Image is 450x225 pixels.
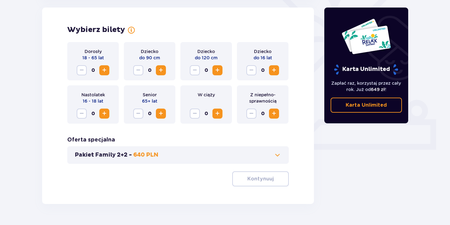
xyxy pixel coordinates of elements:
button: Zmniejsz [133,65,143,75]
p: Dziecko [141,48,158,55]
span: 0 [145,65,155,75]
button: Zmniejsz [77,109,87,119]
button: Zmniejsz [190,109,200,119]
p: Pakiet Family 2+2 - [75,151,132,159]
span: 0 [201,109,211,119]
p: Z niepełno­sprawnością [242,92,283,104]
p: 640 PLN [133,151,158,159]
p: do 90 cm [139,55,160,61]
button: Zwiększ [212,109,222,119]
p: Karta Unlimited [346,102,387,109]
h2: Wybierz bilety [67,25,125,35]
button: Zmniejsz [246,109,256,119]
p: Senior [143,92,157,98]
button: Zmniejsz [77,65,87,75]
span: 0 [145,109,155,119]
button: Zwiększ [212,65,222,75]
button: Pakiet Family 2+2 -640 PLN [75,151,281,159]
span: 649 zł [371,87,385,92]
p: do 120 cm [195,55,217,61]
button: Zwiększ [156,65,166,75]
p: Nastolatek [81,92,105,98]
p: Dziecko [254,48,272,55]
button: Zmniejsz [246,65,256,75]
span: 0 [88,109,98,119]
p: Dorosły [85,48,102,55]
p: 18 - 65 lat [82,55,104,61]
button: Zwiększ [269,65,279,75]
span: 0 [258,109,268,119]
button: Zwiększ [269,109,279,119]
p: Dziecko [197,48,215,55]
span: 0 [258,65,268,75]
button: Zmniejsz [133,109,143,119]
span: 0 [88,65,98,75]
p: Kontynuuj [247,175,274,182]
button: Zwiększ [156,109,166,119]
p: do 16 lat [254,55,272,61]
img: Dwie karty całoroczne do Suntago z napisem 'UNLIMITED RELAX', na białym tle z tropikalnymi liśćmi... [341,18,391,55]
span: 0 [201,65,211,75]
button: Kontynuuj [232,171,289,186]
p: W ciąży [198,92,215,98]
button: Zwiększ [99,109,109,119]
p: 65+ lat [142,98,157,104]
button: Zwiększ [99,65,109,75]
p: Karta Unlimited [333,64,399,75]
button: Zmniejsz [190,65,200,75]
p: 16 - 18 lat [83,98,103,104]
a: Karta Unlimited [331,98,402,113]
p: Zapłać raz, korzystaj przez cały rok. Już od ! [331,80,402,93]
h3: Oferta specjalna [67,136,115,144]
